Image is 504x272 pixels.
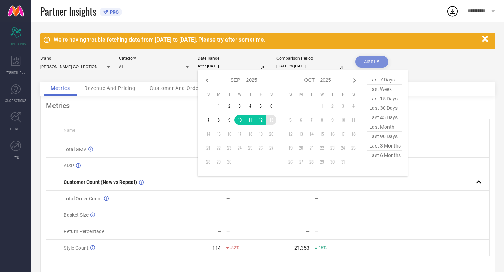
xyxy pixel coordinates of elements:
[306,129,317,139] td: Tue Oct 14 2025
[327,129,338,139] td: Thu Oct 16 2025
[46,101,490,110] div: Metrics
[315,196,356,201] div: —
[315,213,356,217] div: —
[245,129,255,139] td: Thu Sep 18 2025
[327,157,338,167] td: Thu Oct 30 2025
[367,141,402,151] span: last 3 months
[51,85,70,91] span: Metrics
[318,245,327,250] span: 15%
[224,143,234,153] td: Tue Sep 23 2025
[217,229,221,234] div: —
[64,128,75,133] span: Name
[64,163,74,169] span: AISP
[327,115,338,125] td: Thu Oct 09 2025
[255,92,266,97] th: Friday
[212,245,221,251] div: 114
[317,101,327,111] td: Wed Oct 01 2025
[327,143,338,153] td: Thu Oct 23 2025
[6,41,26,46] span: SCORECARDS
[198,63,268,70] input: Select date range
[338,101,348,111] td: Fri Oct 03 2025
[317,143,327,153] td: Wed Oct 22 2025
[367,132,402,141] span: last 90 days
[245,143,255,153] td: Thu Sep 25 2025
[255,129,266,139] td: Fri Sep 19 2025
[213,101,224,111] td: Mon Sep 01 2025
[234,143,245,153] td: Wed Sep 24 2025
[119,56,189,61] div: Category
[234,129,245,139] td: Wed Sep 17 2025
[213,143,224,153] td: Mon Sep 22 2025
[217,196,221,201] div: —
[266,115,276,125] td: Sat Sep 13 2025
[266,129,276,139] td: Sat Sep 20 2025
[224,115,234,125] td: Tue Sep 09 2025
[64,245,89,251] span: Style Count
[276,56,346,61] div: Comparison Period
[266,101,276,111] td: Sat Sep 06 2025
[54,36,478,43] div: We're having trouble fetching data from [DATE] to [DATE]. Please try after sometime.
[294,245,309,251] div: 21,353
[338,129,348,139] td: Fri Oct 17 2025
[203,157,213,167] td: Sun Sep 28 2025
[306,115,317,125] td: Tue Oct 07 2025
[338,157,348,167] td: Fri Oct 31 2025
[285,143,296,153] td: Sun Oct 19 2025
[367,75,402,85] span: last 7 days
[5,98,27,103] span: SUGGESTIONS
[224,92,234,97] th: Tuesday
[203,92,213,97] th: Sunday
[230,245,239,250] span: -82%
[285,92,296,97] th: Sunday
[367,85,402,94] span: last week
[203,129,213,139] td: Sun Sep 14 2025
[224,101,234,111] td: Tue Sep 02 2025
[306,229,310,234] div: —
[367,103,402,113] span: last 30 days
[255,143,266,153] td: Fri Sep 26 2025
[150,85,203,91] span: Customer And Orders
[40,4,96,19] span: Partner Insights
[234,92,245,97] th: Wednesday
[203,115,213,125] td: Sun Sep 07 2025
[226,229,267,234] div: —
[108,9,119,15] span: PRO
[213,115,224,125] td: Mon Sep 08 2025
[285,115,296,125] td: Sun Oct 05 2025
[338,115,348,125] td: Fri Oct 10 2025
[203,76,211,85] div: Previous month
[348,92,359,97] th: Saturday
[348,143,359,153] td: Sat Oct 25 2025
[6,70,26,75] span: WORKSPACE
[315,229,356,234] div: —
[296,143,306,153] td: Mon Oct 20 2025
[213,157,224,167] td: Mon Sep 29 2025
[13,155,19,160] span: FWD
[296,157,306,167] td: Mon Oct 27 2025
[285,157,296,167] td: Sun Oct 26 2025
[327,92,338,97] th: Thursday
[266,92,276,97] th: Saturday
[266,143,276,153] td: Sat Sep 27 2025
[245,115,255,125] td: Thu Sep 11 2025
[10,126,22,131] span: TRENDS
[317,115,327,125] td: Wed Oct 08 2025
[338,143,348,153] td: Fri Oct 24 2025
[245,92,255,97] th: Thursday
[234,101,245,111] td: Wed Sep 03 2025
[306,212,310,218] div: —
[64,179,137,185] span: Customer Count (New vs Repeat)
[224,129,234,139] td: Tue Sep 16 2025
[213,92,224,97] th: Monday
[367,113,402,122] span: last 45 days
[203,143,213,153] td: Sun Sep 21 2025
[226,196,267,201] div: —
[276,63,346,70] input: Select comparison period
[226,213,267,217] div: —
[213,129,224,139] td: Mon Sep 15 2025
[224,157,234,167] td: Tue Sep 30 2025
[317,157,327,167] td: Wed Oct 29 2025
[348,115,359,125] td: Sat Oct 11 2025
[306,92,317,97] th: Tuesday
[255,101,266,111] td: Fri Sep 05 2025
